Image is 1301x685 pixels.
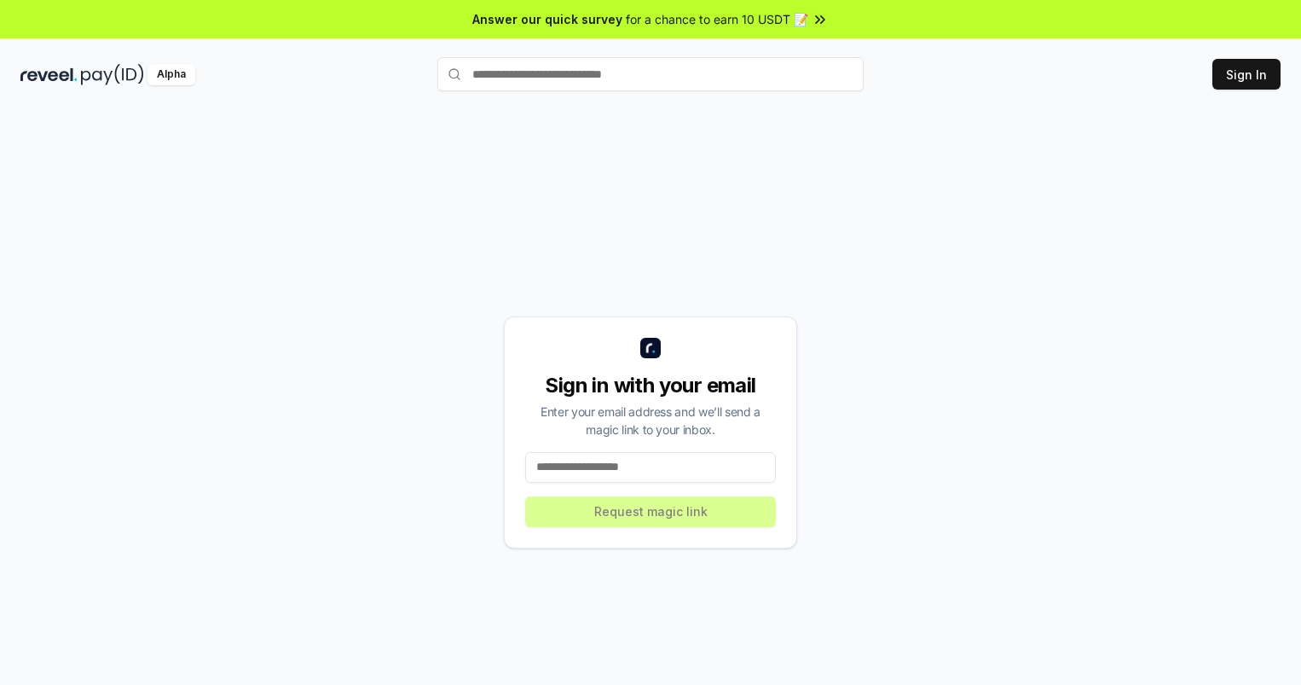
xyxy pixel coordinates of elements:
div: Alpha [147,64,195,85]
button: Sign In [1212,59,1281,90]
span: Answer our quick survey [472,10,622,28]
img: logo_small [640,338,661,358]
div: Sign in with your email [525,372,776,399]
span: for a chance to earn 10 USDT 📝 [626,10,808,28]
div: Enter your email address and we’ll send a magic link to your inbox. [525,403,776,438]
img: reveel_dark [20,64,78,85]
img: pay_id [81,64,144,85]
